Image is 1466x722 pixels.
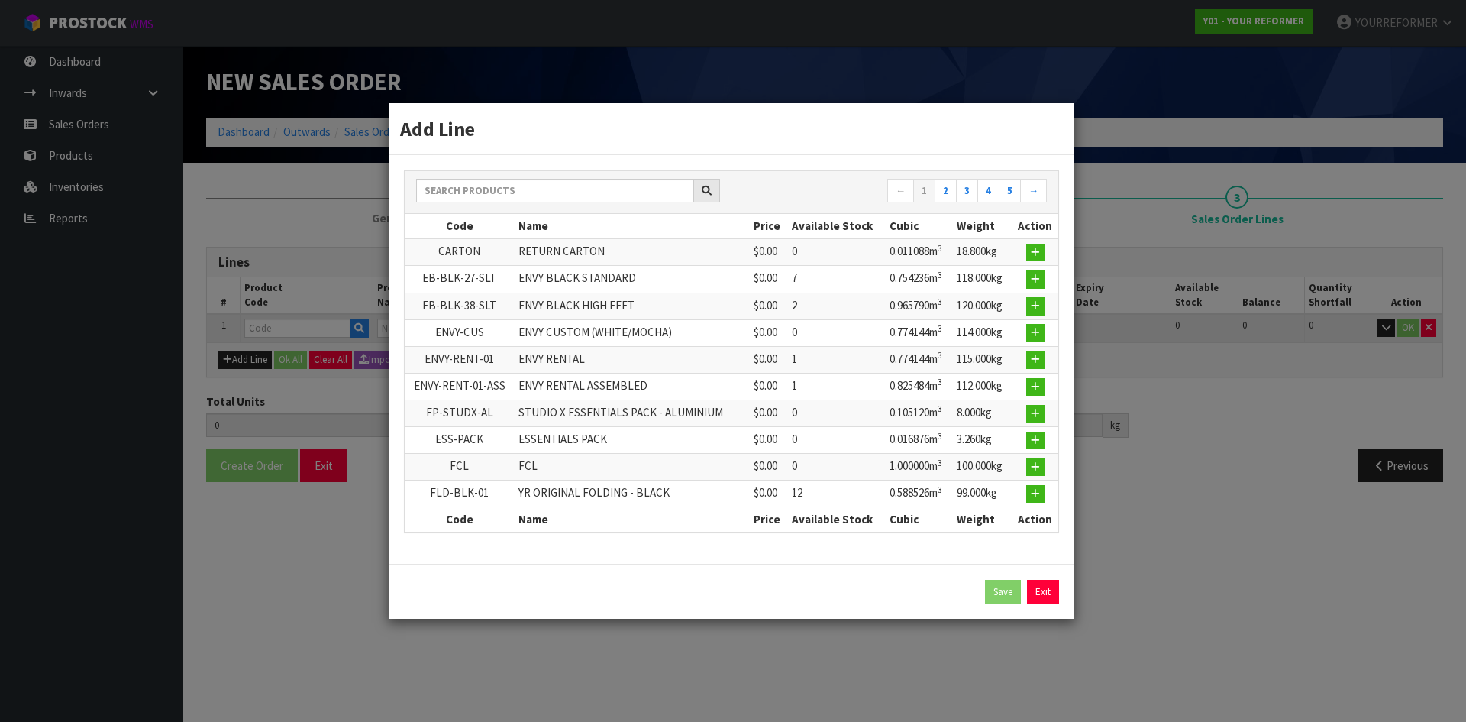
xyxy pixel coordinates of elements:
[788,214,886,238] th: Available Stock
[788,481,886,507] td: 12
[405,214,515,238] th: Code
[913,179,935,203] a: 1
[405,293,515,319] td: EB-BLK-38-SLT
[750,319,788,346] td: $0.00
[1027,580,1059,604] a: Exit
[750,293,788,319] td: $0.00
[953,400,1012,427] td: 8.000kg
[1012,214,1058,238] th: Action
[938,243,942,254] sup: 3
[953,266,1012,293] td: 118.000kg
[935,179,957,203] a: 2
[886,373,952,400] td: 0.825484m
[1012,507,1058,532] th: Action
[750,346,788,373] td: $0.00
[405,266,515,293] td: EB-BLK-27-SLT
[788,238,886,266] td: 0
[956,179,978,203] a: 3
[977,179,999,203] a: 4
[938,431,942,442] sup: 3
[886,238,952,266] td: 0.011088m
[400,115,1063,143] h3: Add Line
[953,507,1012,532] th: Weight
[886,427,952,454] td: 0.016876m
[953,427,1012,454] td: 3.260kg
[788,507,886,532] th: Available Stock
[750,400,788,427] td: $0.00
[405,481,515,507] td: FLD-BLK-01
[953,454,1012,481] td: 100.000kg
[405,507,515,532] th: Code
[788,427,886,454] td: 0
[886,454,952,481] td: 1.000000m
[750,481,788,507] td: $0.00
[886,507,952,532] th: Cubic
[515,400,750,427] td: STUDIO X ESSENTIALS PACK - ALUMINIUM
[953,373,1012,400] td: 112.000kg
[886,293,952,319] td: 0.965790m
[1020,179,1047,203] a: →
[515,214,750,238] th: Name
[405,346,515,373] td: ENVY-RENT-01
[788,346,886,373] td: 1
[985,580,1021,604] button: Save
[938,350,942,361] sup: 3
[938,377,942,387] sup: 3
[515,266,750,293] td: ENVY BLACK STANDARD
[953,346,1012,373] td: 115.000kg
[515,454,750,481] td: FCL
[788,293,886,319] td: 2
[953,238,1012,266] td: 18.800kg
[515,238,750,266] td: RETURN CARTON
[788,454,886,481] td: 0
[788,266,886,293] td: 7
[750,266,788,293] td: $0.00
[405,319,515,346] td: ENVY-CUS
[886,481,952,507] td: 0.588526m
[515,507,750,532] th: Name
[750,454,788,481] td: $0.00
[515,481,750,507] td: YR ORIGINAL FOLDING - BLACK
[750,427,788,454] td: $0.00
[938,458,942,468] sup: 3
[788,319,886,346] td: 0
[788,373,886,400] td: 1
[938,270,942,280] sup: 3
[405,454,515,481] td: FCL
[953,319,1012,346] td: 114.000kg
[405,427,515,454] td: ESS-PACK
[515,293,750,319] td: ENVY BLACK HIGH FEET
[405,373,515,400] td: ENVY-RENT-01-ASS
[515,427,750,454] td: ESSENTIALS PACK
[938,403,942,414] sup: 3
[405,238,515,266] td: CARTON
[743,179,1047,206] nav: Page navigation
[887,179,914,203] a: ←
[953,214,1012,238] th: Weight
[938,484,942,495] sup: 3
[886,400,952,427] td: 0.105120m
[750,507,788,532] th: Price
[515,373,750,400] td: ENVY RENTAL ASSEMBLED
[938,296,942,307] sup: 3
[788,400,886,427] td: 0
[750,373,788,400] td: $0.00
[750,238,788,266] td: $0.00
[750,214,788,238] th: Price
[515,346,750,373] td: ENVY RENTAL
[886,319,952,346] td: 0.774144m
[938,323,942,334] sup: 3
[953,481,1012,507] td: 99.000kg
[886,346,952,373] td: 0.774144m
[416,179,694,202] input: Search products
[886,266,952,293] td: 0.754236m
[405,400,515,427] td: EP-STUDX-AL
[953,293,1012,319] td: 120.000kg
[999,179,1021,203] a: 5
[515,319,750,346] td: ENVY CUSTOM (WHITE/MOCHA)
[886,214,952,238] th: Cubic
